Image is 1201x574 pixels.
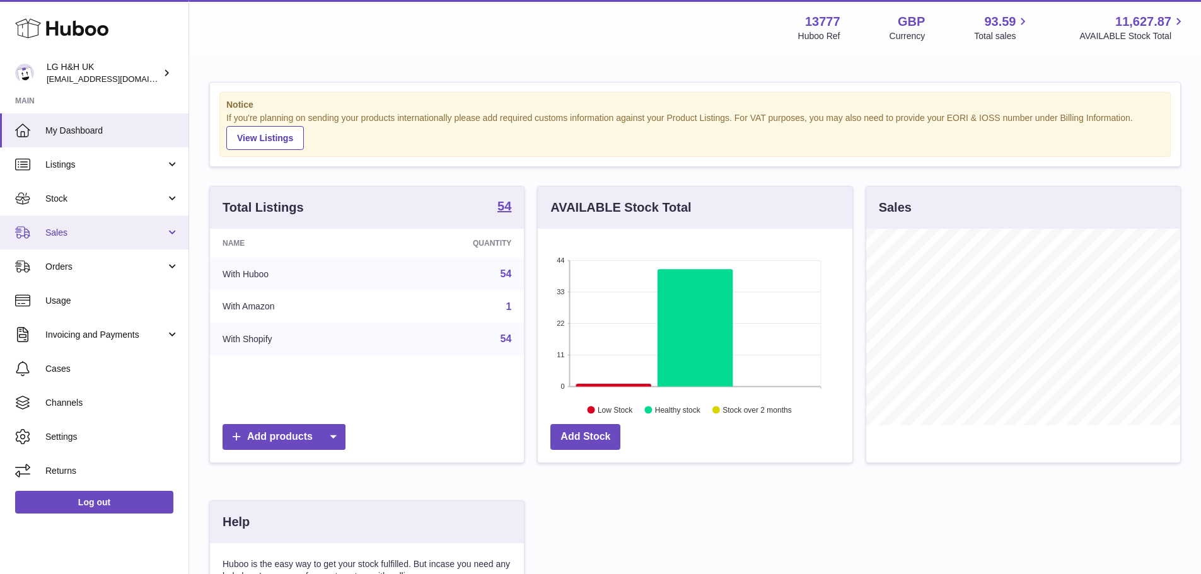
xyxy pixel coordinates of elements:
[1079,13,1186,42] a: 11,627.87 AVAILABLE Stock Total
[45,397,179,409] span: Channels
[226,126,304,150] a: View Listings
[557,256,565,264] text: 44
[1079,30,1186,42] span: AVAILABLE Stock Total
[501,268,512,279] a: 54
[984,13,1016,30] span: 93.59
[45,465,179,477] span: Returns
[598,405,633,414] text: Low Stock
[898,13,925,30] strong: GBP
[45,159,166,171] span: Listings
[805,13,840,30] strong: 13777
[879,199,912,216] h3: Sales
[557,351,565,359] text: 11
[1115,13,1171,30] span: 11,627.87
[550,424,620,450] a: Add Stock
[45,261,166,273] span: Orders
[47,61,160,85] div: LG H&H UK
[210,258,382,290] td: With Huboo
[15,491,173,514] a: Log out
[223,424,345,450] a: Add products
[210,323,382,355] td: With Shopify
[226,99,1164,111] strong: Notice
[655,405,701,414] text: Healthy stock
[550,199,691,216] h3: AVAILABLE Stock Total
[47,74,185,84] span: [EMAIL_ADDRESS][DOMAIN_NAME]
[223,514,250,531] h3: Help
[557,288,565,296] text: 33
[890,30,925,42] div: Currency
[501,333,512,344] a: 54
[45,227,166,239] span: Sales
[497,200,511,215] a: 54
[223,199,304,216] h3: Total Listings
[45,329,166,341] span: Invoicing and Payments
[45,363,179,375] span: Cases
[226,112,1164,150] div: If you're planning on sending your products internationally please add required customs informati...
[506,301,511,312] a: 1
[15,64,34,83] img: veechen@lghnh.co.uk
[497,200,511,212] strong: 54
[45,125,179,137] span: My Dashboard
[561,382,565,390] text: 0
[723,405,792,414] text: Stock over 2 months
[557,319,565,327] text: 22
[45,193,166,205] span: Stock
[798,30,840,42] div: Huboo Ref
[45,431,179,443] span: Settings
[210,229,382,258] th: Name
[974,30,1030,42] span: Total sales
[382,229,525,258] th: Quantity
[210,290,382,323] td: With Amazon
[45,295,179,307] span: Usage
[974,13,1030,42] a: 93.59 Total sales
